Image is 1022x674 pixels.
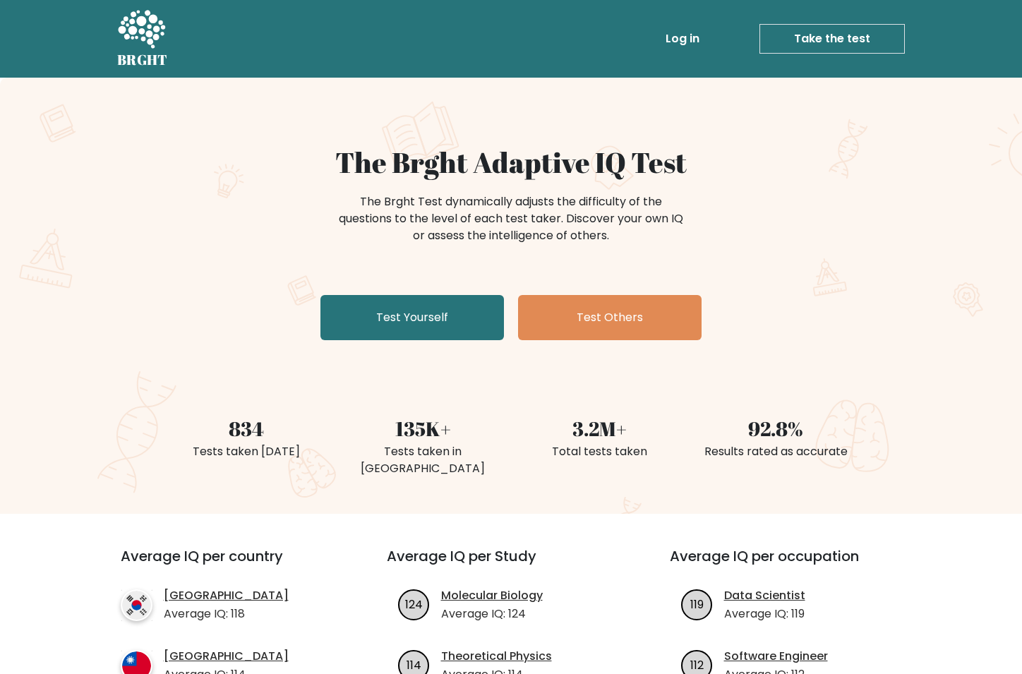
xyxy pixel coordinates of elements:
[117,52,168,68] h5: BRGHT
[660,25,705,53] a: Log in
[343,414,503,443] div: 135K+
[121,589,152,621] img: country
[320,295,504,340] a: Test Yourself
[670,548,919,582] h3: Average IQ per occupation
[724,606,805,622] p: Average IQ: 119
[343,443,503,477] div: Tests taken in [GEOGRAPHIC_DATA]
[696,414,855,443] div: 92.8%
[724,648,828,665] a: Software Engineer
[407,656,421,673] text: 114
[759,24,905,54] a: Take the test
[441,587,543,604] a: Molecular Biology
[121,548,336,582] h3: Average IQ per country
[167,145,855,179] h1: The Brght Adaptive IQ Test
[164,587,289,604] a: [GEOGRAPHIC_DATA]
[335,193,687,244] div: The Brght Test dynamically adjusts the difficulty of the questions to the level of each test take...
[164,648,289,665] a: [GEOGRAPHIC_DATA]
[167,443,326,460] div: Tests taken [DATE]
[696,443,855,460] div: Results rated as accurate
[164,606,289,622] p: Average IQ: 118
[117,6,168,72] a: BRGHT
[441,648,552,665] a: Theoretical Physics
[519,443,679,460] div: Total tests taken
[690,596,704,612] text: 119
[167,414,326,443] div: 834
[724,587,805,604] a: Data Scientist
[690,656,704,673] text: 112
[387,548,636,582] h3: Average IQ per Study
[405,596,423,612] text: 124
[518,295,702,340] a: Test Others
[519,414,679,443] div: 3.2M+
[441,606,543,622] p: Average IQ: 124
